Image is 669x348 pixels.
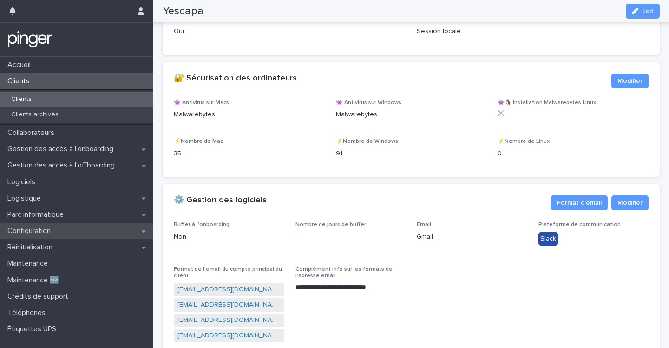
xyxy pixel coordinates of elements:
[538,222,621,228] span: Plateforme de communication
[611,195,649,210] button: Modifier
[4,145,121,154] p: Gestion des accès à l’onboarding
[642,8,654,14] span: Edit
[4,111,66,119] p: Clients archivés
[4,161,122,170] p: Gestion des accès à l’offboarding
[174,139,223,144] span: ⚡️Nombre de Mac
[295,232,406,242] p: -
[4,95,39,103] p: Clients
[4,308,53,317] p: Téléphones
[4,210,71,219] p: Parc informatique
[611,74,649,88] button: Modifier
[174,149,325,159] p: 35
[174,110,325,120] p: Malwarebytes
[4,178,43,187] p: Logiciels
[336,110,487,120] p: Malwarebytes
[4,276,66,285] p: Maintenance 🆕
[4,227,58,235] p: Configuration
[4,243,60,252] p: Réinitialisation
[4,77,37,86] p: Clients
[4,325,64,334] p: Étiquettes UPS
[174,100,229,106] span: 👾 Antivirus sur Macs
[336,139,398,144] span: ⚡️Nombre de Windows
[498,100,596,106] span: 👾🐧 Installation Malwarebytes Linux
[174,267,282,279] span: Format de l'email du compte principal du client
[177,300,281,310] a: [EMAIL_ADDRESS][DOMAIN_NAME]
[551,195,608,210] button: Format d'email
[626,4,660,19] button: Edit
[4,60,38,69] p: Accueil
[617,198,643,207] span: Modifier
[557,198,602,207] span: Format d'email
[177,285,281,294] a: [EMAIL_ADDRESS][DOMAIN_NAME]
[174,27,406,36] p: Oui
[498,139,550,144] span: ⚡️Nombre de Linux
[417,222,431,228] span: Email
[163,5,203,18] h2: Yescapa
[498,149,649,159] p: 0
[295,222,366,228] span: Nombre de jours de buffer
[4,194,48,203] p: Logistique
[177,315,281,325] a: [EMAIL_ADDRESS][DOMAIN_NAME]
[538,232,558,246] div: Slack
[174,232,284,242] p: Non
[295,267,393,279] span: Complément info sur les formats de l'adresse email
[174,74,297,84] h2: 🔐 Sécurisation des ordinateurs
[417,232,527,242] p: Gmail
[174,222,230,228] span: Buffer à l’onboarding
[7,30,52,49] img: mTgBEunGTSyRkCgitkcU
[174,195,267,206] h2: ⚙️ Gestion des logiciels
[336,149,487,159] p: 91
[336,100,401,106] span: 👾 Antivirus sur Windows
[4,292,76,301] p: Crédits de support
[4,128,62,137] p: Collaborateurs
[177,331,281,341] a: [EMAIL_ADDRESS][DOMAIN_NAME]
[417,27,649,36] p: Session locale
[4,259,55,268] p: Maintenance
[617,76,643,86] span: Modifier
